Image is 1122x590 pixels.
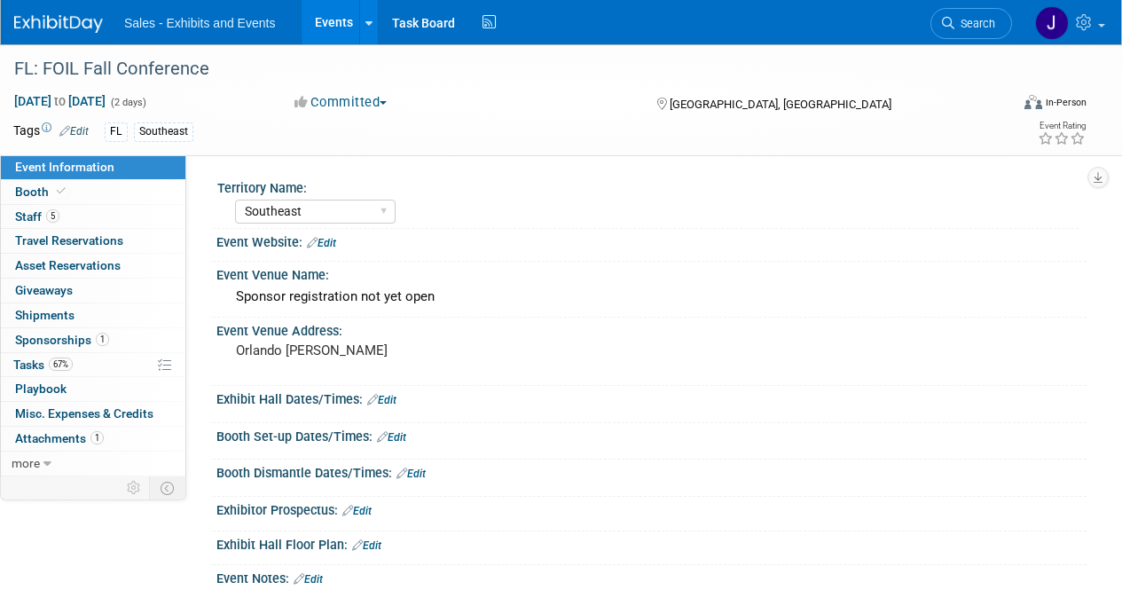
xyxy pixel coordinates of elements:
[1035,6,1069,40] img: Jaime Handlin
[1,377,185,401] a: Playbook
[119,476,150,500] td: Personalize Event Tab Strip
[15,333,109,347] span: Sponsorships
[236,342,560,358] pre: Orlando [PERSON_NAME]
[342,505,372,517] a: Edit
[8,53,995,85] div: FL: FOIL Fall Conference
[13,122,89,142] td: Tags
[15,185,69,199] span: Booth
[1,205,185,229] a: Staff5
[216,229,1087,252] div: Event Website:
[216,423,1087,446] div: Booth Set-up Dates/Times:
[15,209,59,224] span: Staff
[109,97,146,108] span: (2 days)
[15,233,123,248] span: Travel Reservations
[134,122,193,141] div: Southeast
[367,394,396,406] a: Edit
[396,468,426,480] a: Edit
[150,476,186,500] td: Toggle Event Tabs
[15,406,153,421] span: Misc. Expenses & Credits
[930,8,1012,39] a: Search
[288,93,394,112] button: Committed
[670,98,891,111] span: [GEOGRAPHIC_DATA], [GEOGRAPHIC_DATA]
[307,237,336,249] a: Edit
[1,279,185,303] a: Giveaways
[216,318,1087,340] div: Event Venue Address:
[1,328,185,352] a: Sponsorships1
[1038,122,1086,130] div: Event Rating
[954,17,995,30] span: Search
[59,125,89,138] a: Edit
[51,94,68,108] span: to
[216,460,1087,483] div: Booth Dismantle Dates/Times:
[1,353,185,377] a: Tasks67%
[1,402,185,426] a: Misc. Expenses & Credits
[1,155,185,179] a: Event Information
[1,229,185,253] a: Travel Reservations
[13,93,106,109] span: [DATE] [DATE]
[15,431,104,445] span: Attachments
[15,283,73,297] span: Giveaways
[124,16,275,30] span: Sales - Exhibits and Events
[1,303,185,327] a: Shipments
[14,15,103,33] img: ExhibitDay
[15,382,67,396] span: Playbook
[216,497,1087,520] div: Exhibitor Prospectus:
[216,531,1087,555] div: Exhibit Hall Floor Plan:
[377,431,406,444] a: Edit
[216,565,1087,588] div: Event Notes:
[90,431,104,444] span: 1
[13,358,73,372] span: Tasks
[1,254,185,278] a: Asset Reservations
[15,258,121,272] span: Asset Reservations
[1045,96,1087,109] div: In-Person
[57,186,66,196] i: Booth reservation complete
[230,283,1073,311] div: Sponsor registration not yet open
[46,209,59,223] span: 5
[294,573,323,586] a: Edit
[15,160,114,174] span: Event Information
[930,92,1087,119] div: Event Format
[49,358,73,371] span: 67%
[15,308,75,322] span: Shipments
[12,456,40,470] span: more
[216,262,1087,284] div: Event Venue Name:
[352,539,381,552] a: Edit
[216,386,1087,409] div: Exhibit Hall Dates/Times:
[96,333,109,346] span: 1
[1,452,185,476] a: more
[105,122,128,141] div: FL
[217,175,1079,197] div: Territory Name:
[1,180,185,204] a: Booth
[1024,95,1042,109] img: Format-Inperson.png
[1,427,185,451] a: Attachments1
